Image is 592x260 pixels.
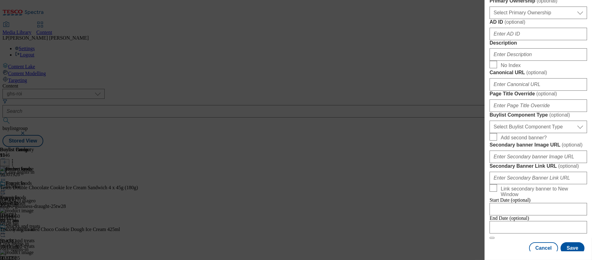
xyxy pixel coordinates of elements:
span: ( optional ) [562,142,583,147]
label: AD ID [490,19,587,25]
span: No Index [501,63,521,68]
span: Add second banner? [501,135,547,141]
input: Enter Date [490,203,587,215]
span: End Date (optional) [490,215,529,221]
span: ( optional ) [504,19,525,25]
span: ( optional ) [526,70,547,75]
label: Buylist Component Type [490,112,587,118]
label: Secondary banner Image URL [490,142,587,148]
input: Enter Secondary banner Image URL [490,151,587,163]
input: Enter Description [490,48,587,61]
input: Enter Secondary Banner Link URL [490,172,587,184]
span: ( optional ) [558,163,579,169]
label: Page Title Override [490,91,587,97]
span: Link secondary banner to New Window [501,186,585,197]
label: Canonical URL [490,70,587,76]
button: Cancel [529,242,558,254]
label: Secondary Banner Link URL [490,163,587,169]
input: Enter Canonical URL [490,78,587,91]
span: Start Date (optional) [490,197,531,203]
input: Enter Page Title Override [490,99,587,112]
button: Save [561,242,585,254]
span: ( optional ) [536,91,557,96]
input: Enter AD ID [490,28,587,40]
input: Enter Date [490,221,587,234]
label: Description [490,40,587,46]
span: ( optional ) [549,112,570,118]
